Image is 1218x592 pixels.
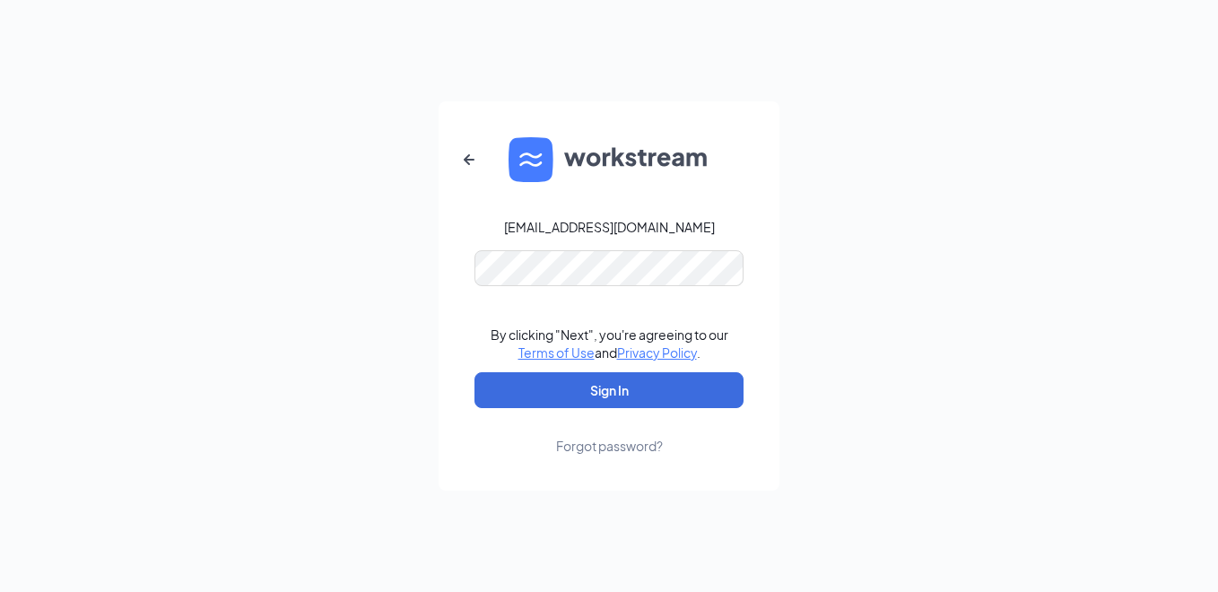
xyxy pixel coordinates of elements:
[518,344,595,361] a: Terms of Use
[448,138,491,181] button: ArrowLeftNew
[556,408,663,455] a: Forgot password?
[458,149,480,170] svg: ArrowLeftNew
[556,437,663,455] div: Forgot password?
[474,372,744,408] button: Sign In
[504,218,715,236] div: [EMAIL_ADDRESS][DOMAIN_NAME]
[491,326,728,361] div: By clicking "Next", you're agreeing to our and .
[617,344,697,361] a: Privacy Policy
[509,137,709,182] img: WS logo and Workstream text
